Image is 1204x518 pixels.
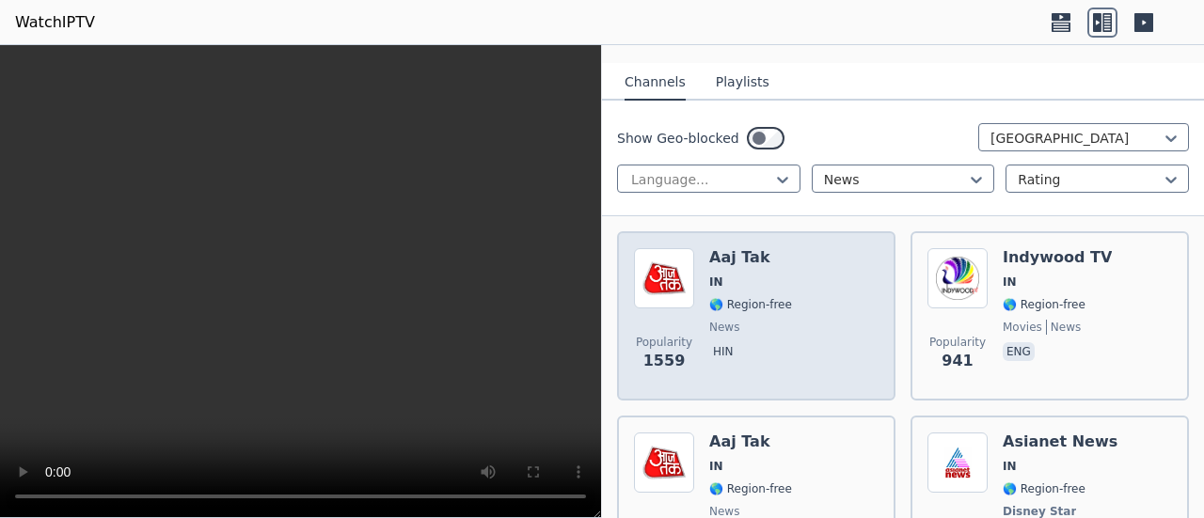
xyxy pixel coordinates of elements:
span: 🌎 Region-free [1003,481,1085,496]
span: Popularity [929,335,986,350]
span: Popularity [636,335,692,350]
span: IN [1003,275,1017,290]
span: IN [709,459,723,474]
h6: Aaj Tak [709,248,792,267]
span: 941 [942,350,973,372]
span: 🌎 Region-free [1003,297,1085,312]
h6: Aaj Tak [709,432,792,451]
img: Aaj Tak [634,248,694,308]
p: eng [1003,342,1035,361]
img: Asianet News [927,432,988,493]
span: IN [1003,459,1017,474]
a: WatchIPTV [15,11,95,34]
button: Playlists [716,65,769,101]
h6: Asianet News [1003,432,1117,451]
button: Channels [625,65,686,101]
span: 🌎 Region-free [709,481,792,496]
img: Indywood TV [927,248,988,308]
span: news [709,320,739,335]
span: 1559 [643,350,686,372]
span: movies [1003,320,1042,335]
h6: Indywood TV [1003,248,1112,267]
img: Aaj Tak [634,432,694,493]
span: IN [709,275,723,290]
span: 🌎 Region-free [709,297,792,312]
label: Show Geo-blocked [617,129,739,148]
p: hin [709,342,737,361]
span: news [1046,320,1081,335]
